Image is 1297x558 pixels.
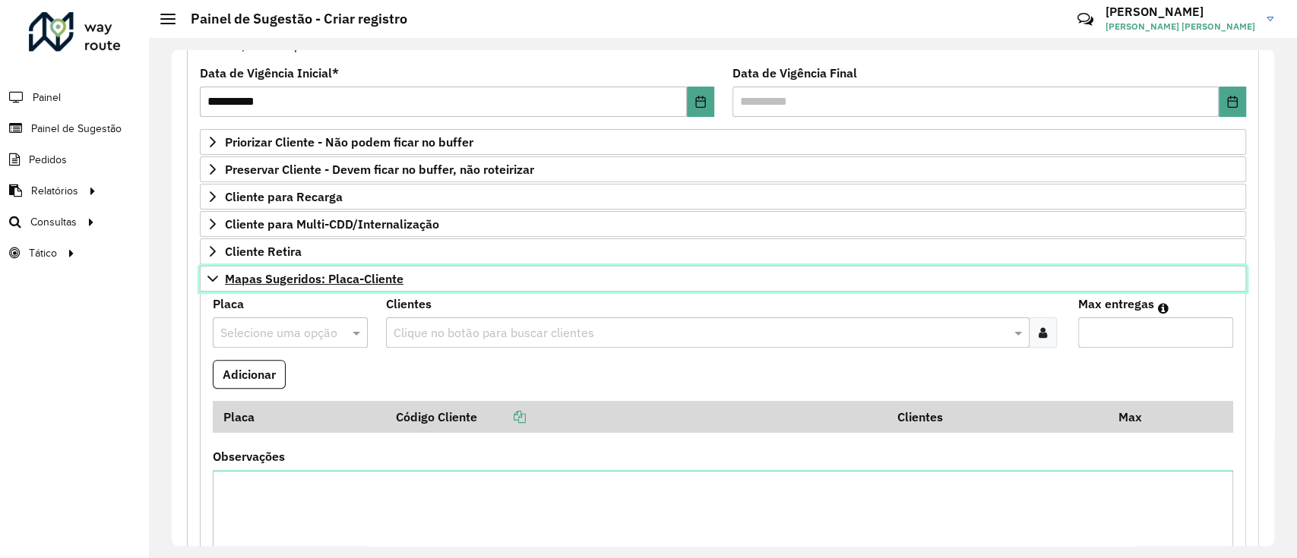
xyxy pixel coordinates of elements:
[29,245,57,261] span: Tático
[386,295,432,313] label: Clientes
[213,295,244,313] label: Placa
[732,64,857,82] label: Data de Vigência Final
[31,183,78,199] span: Relatórios
[1078,295,1154,313] label: Max entregas
[887,401,1108,433] th: Clientes
[200,266,1246,292] a: Mapas Sugeridos: Placa-Cliente
[30,214,77,230] span: Consultas
[477,409,526,424] a: Copiar
[31,121,122,137] span: Painel de Sugestão
[1106,20,1255,33] span: [PERSON_NAME] [PERSON_NAME]
[225,273,403,285] span: Mapas Sugeridos: Placa-Cliente
[1069,3,1102,36] a: Contato Rápido
[200,211,1246,237] a: Cliente para Multi-CDD/Internalização
[200,238,1246,264] a: Cliente Retira
[1106,5,1255,19] h3: [PERSON_NAME]
[225,191,343,203] span: Cliente para Recarga
[213,360,286,389] button: Adicionar
[29,152,67,168] span: Pedidos
[200,184,1246,210] a: Cliente para Recarga
[1108,401,1169,433] th: Max
[225,245,302,257] span: Cliente Retira
[1158,302,1169,314] em: Máximo de clientes que serão colocados na mesma rota com os clientes informados
[385,401,887,433] th: Código Cliente
[687,87,714,117] button: Choose Date
[1219,87,1246,117] button: Choose Date
[33,90,61,106] span: Painel
[225,136,473,148] span: Priorizar Cliente - Não podem ficar no buffer
[213,447,285,465] label: Observações
[176,11,407,27] h2: Painel de Sugestão - Criar registro
[200,156,1246,182] a: Preservar Cliente - Devem ficar no buffer, não roteirizar
[225,163,534,175] span: Preservar Cliente - Devem ficar no buffer, não roteirizar
[200,129,1246,155] a: Priorizar Cliente - Não podem ficar no buffer
[225,218,439,230] span: Cliente para Multi-CDD/Internalização
[213,401,385,433] th: Placa
[200,64,339,82] label: Data de Vigência Inicial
